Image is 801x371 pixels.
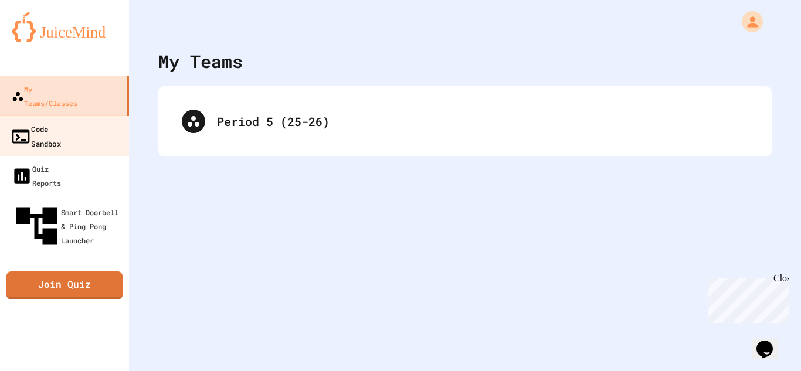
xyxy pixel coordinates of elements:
[12,162,61,190] div: Quiz Reports
[752,324,789,359] iframe: chat widget
[729,8,766,35] div: My Account
[10,121,61,150] div: Code Sandbox
[158,48,243,74] div: My Teams
[12,82,77,110] div: My Teams/Classes
[5,5,81,74] div: Chat with us now!Close
[704,273,789,323] iframe: chat widget
[12,12,117,42] img: logo-orange.svg
[6,271,123,299] a: Join Quiz
[12,202,124,251] div: Smart Doorbell & Ping Pong Launcher
[170,98,760,145] div: Period 5 (25-26)
[217,113,748,130] div: Period 5 (25-26)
